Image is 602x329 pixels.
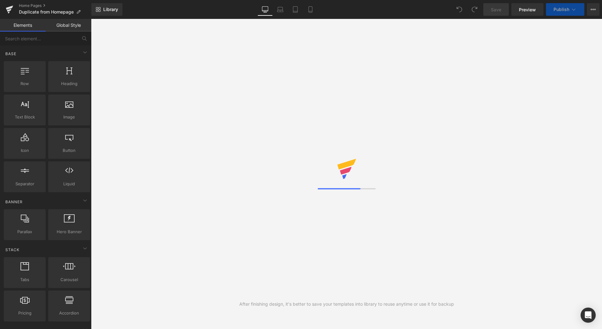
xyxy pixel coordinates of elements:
span: Accordion [50,310,88,316]
span: Row [6,80,44,87]
span: Pricing [6,310,44,316]
span: Save [491,6,501,13]
a: New Library [91,3,122,16]
a: Preview [511,3,543,16]
span: Carousel [50,276,88,283]
span: Parallax [6,228,44,235]
span: Hero Banner [50,228,88,235]
div: After finishing design, it's better to save your templates into library to reuse anytime or use i... [239,301,454,308]
button: More [587,3,599,16]
button: Publish [546,3,584,16]
a: Laptop [273,3,288,16]
span: Stack [5,247,20,253]
span: Separator [6,181,44,187]
span: Liquid [50,181,88,187]
button: Undo [453,3,466,16]
div: Open Intercom Messenger [581,308,596,323]
span: Library [103,7,118,12]
button: Redo [468,3,481,16]
span: Publish [554,7,569,12]
a: Home Pages [19,3,91,8]
span: Button [50,147,88,154]
span: Heading [50,80,88,87]
a: Desktop [258,3,273,16]
a: Mobile [303,3,318,16]
span: Banner [5,199,23,205]
span: Duplicate from Homepage [19,9,74,14]
a: Global Style [46,19,91,32]
span: Text Block [6,114,44,120]
span: Icon [6,147,44,154]
span: Image [50,114,88,120]
span: Preview [519,6,536,13]
a: Tablet [288,3,303,16]
span: Base [5,51,17,57]
span: Tabs [6,276,44,283]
